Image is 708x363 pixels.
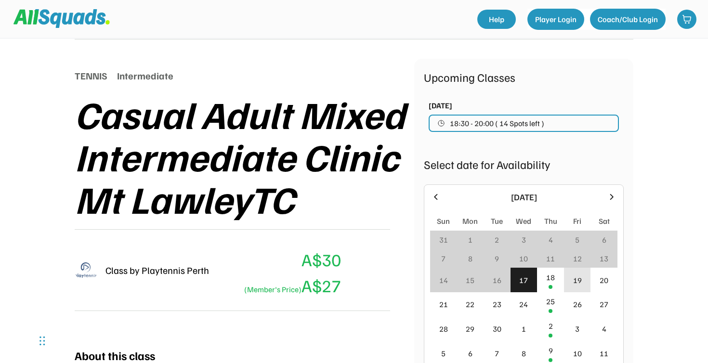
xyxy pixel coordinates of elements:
div: 30 [493,323,501,335]
div: 17 [519,274,528,286]
div: 3 [522,234,526,246]
div: 5 [575,234,579,246]
div: 6 [602,234,606,246]
font: (Member's Price) [244,285,302,294]
div: Wed [516,215,531,227]
div: 28 [439,323,448,335]
div: 2 [495,234,499,246]
div: 19 [573,274,582,286]
div: Intermediate [117,68,173,83]
div: Thu [544,215,557,227]
div: 21 [439,298,448,310]
div: 20 [600,274,608,286]
div: 5 [441,348,446,359]
div: 8 [522,348,526,359]
div: 24 [519,298,528,310]
div: A$30 [302,246,341,272]
div: 25 [546,296,555,307]
div: 10 [519,253,528,264]
div: 12 [573,253,582,264]
div: Sat [599,215,610,227]
div: 14 [439,274,448,286]
div: 31 [439,234,448,246]
div: Fri [573,215,581,227]
img: playtennis%20blue%20logo%201.png [75,259,98,282]
div: 10 [573,348,582,359]
div: [DATE] [429,100,452,111]
button: 18:30 - 20:00 ( 14 Spots left ) [429,115,619,132]
a: Help [477,10,516,29]
div: 22 [466,298,474,310]
div: A$27 [241,272,341,298]
div: 8 [468,253,472,264]
button: Player Login [527,9,584,30]
div: Tue [491,215,503,227]
div: 6 [468,348,472,359]
div: 7 [441,253,446,264]
div: 29 [466,323,474,335]
div: Select date for Availability [424,156,624,173]
div: Casual Adult Mixed Intermediate Clinic Mt LawleyTC [75,92,414,220]
div: 11 [546,253,555,264]
img: Squad%20Logo.svg [13,9,110,27]
div: 9 [495,253,499,264]
div: 23 [493,298,501,310]
div: 9 [549,345,553,356]
div: 15 [466,274,474,286]
div: 2 [549,320,553,332]
div: Upcoming Classes [424,68,624,86]
div: 4 [549,234,553,246]
button: Coach/Club Login [590,9,666,30]
div: TENNIS [75,68,107,83]
div: [DATE] [446,191,601,204]
span: 18:30 - 20:00 ( 14 Spots left ) [450,119,544,127]
div: 27 [600,298,608,310]
div: Class by Playtennis Perth [105,263,209,277]
div: 7 [495,348,499,359]
div: Sun [437,215,450,227]
div: 18 [546,272,555,283]
div: Mon [462,215,478,227]
div: 1 [468,234,472,246]
div: 3 [575,323,579,335]
div: 4 [602,323,606,335]
div: 1 [522,323,526,335]
div: 26 [573,298,582,310]
div: 13 [600,253,608,264]
div: 16 [493,274,501,286]
img: shopping-cart-01%20%281%29.svg [682,14,692,24]
div: 11 [600,348,608,359]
